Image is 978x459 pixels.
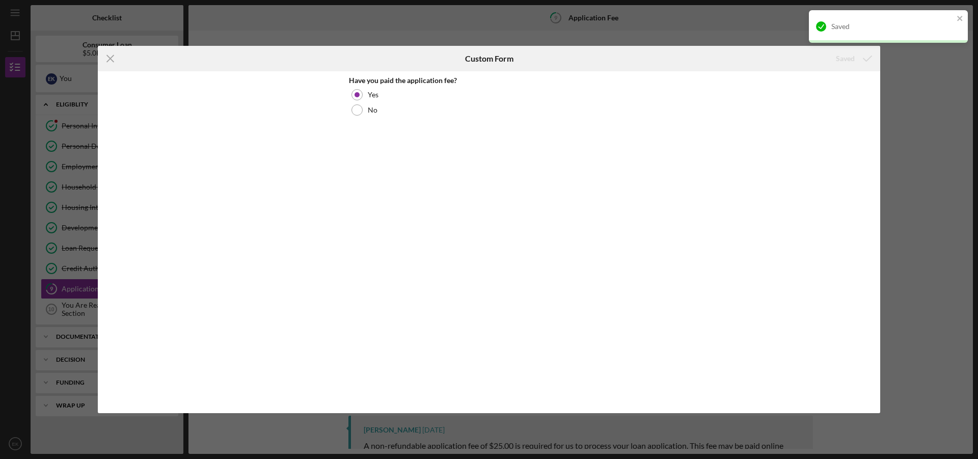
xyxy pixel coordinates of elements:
div: Have you paid the application fee? [349,76,629,85]
button: close [957,14,964,24]
label: No [368,106,377,114]
button: Saved [826,48,880,69]
div: Saved [831,22,954,31]
label: Yes [368,91,378,99]
h6: Custom Form [465,54,513,63]
div: Saved [836,48,855,69]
